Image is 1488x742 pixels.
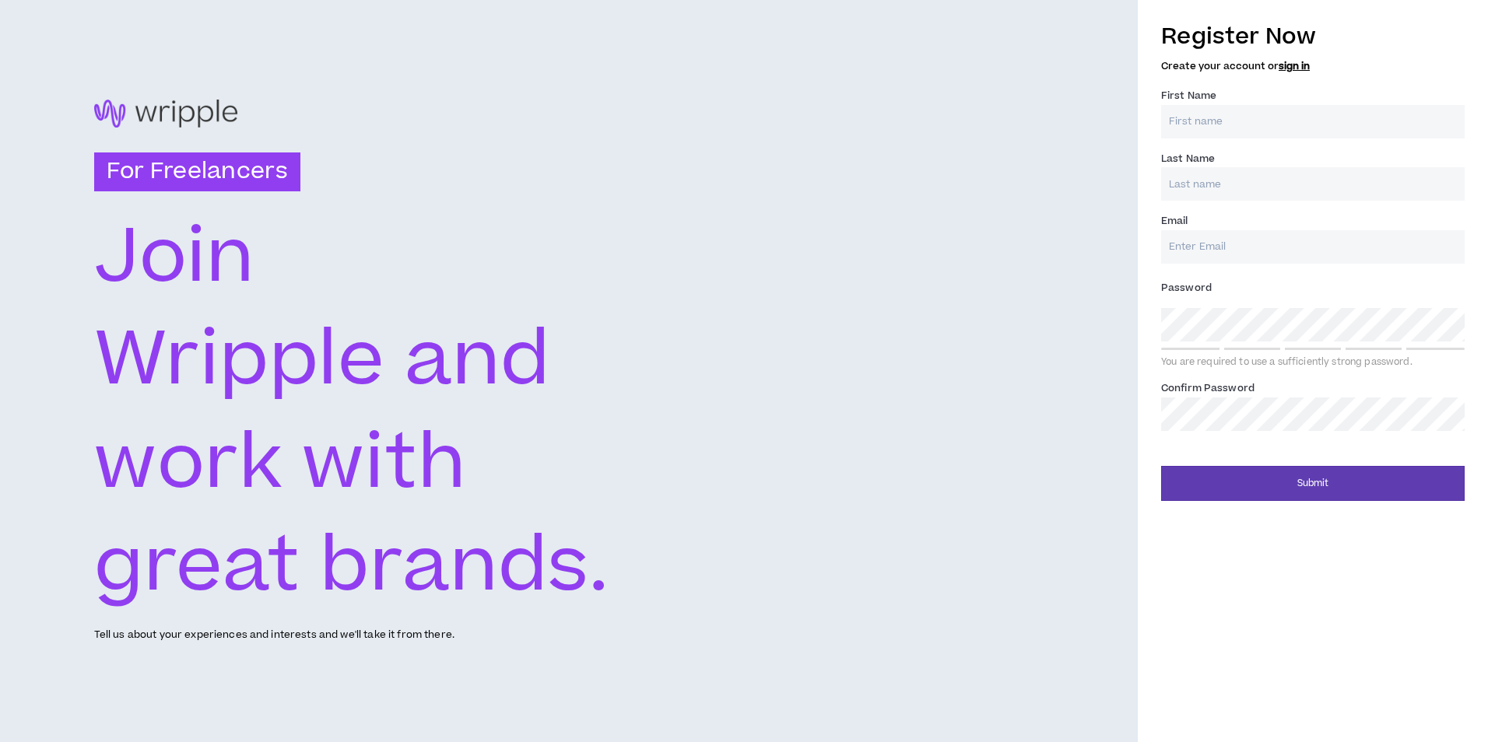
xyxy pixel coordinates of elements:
[1161,466,1465,501] button: Submit
[94,307,550,415] text: Wripple and
[1161,167,1465,201] input: Last name
[94,513,609,621] text: great brands.
[1161,281,1212,295] span: Password
[1161,230,1465,264] input: Enter Email
[1279,59,1310,73] a: sign in
[1161,61,1465,72] h5: Create your account or
[1161,83,1216,108] label: First Name
[1161,146,1215,171] label: Last Name
[1161,376,1255,401] label: Confirm Password
[94,152,300,191] h3: For Freelancers
[94,410,468,517] text: work with
[1161,20,1465,53] h3: Register Now
[1161,208,1188,233] label: Email
[94,204,255,311] text: Join
[1161,105,1465,138] input: First name
[94,628,454,642] p: Tell us about your experiences and interests and we'll take it from there.
[1161,356,1465,369] div: You are required to use a sufficiently strong password.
